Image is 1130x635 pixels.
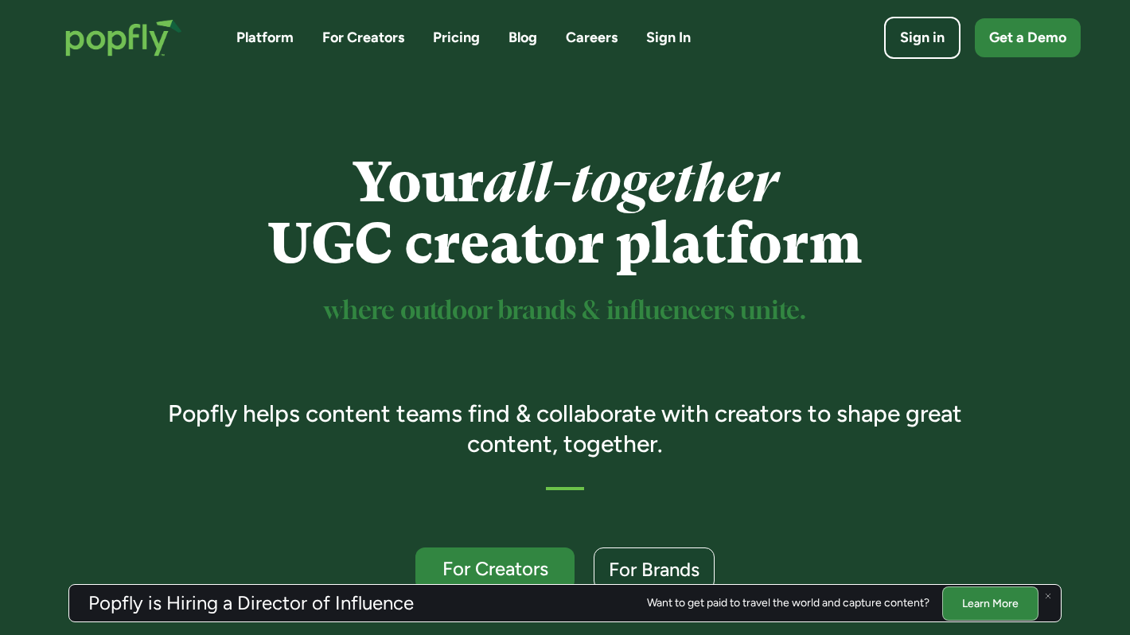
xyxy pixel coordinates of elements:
h3: Popfly is Hiring a Director of Influence [88,594,414,613]
a: Get a Demo [975,18,1081,57]
div: Get a Demo [989,28,1066,48]
a: For Creators [415,547,575,590]
a: For Creators [322,28,404,48]
sup: where outdoor brands & influencers unite. [324,299,806,324]
a: Sign In [646,28,691,48]
a: Careers [566,28,618,48]
a: Platform [236,28,294,48]
a: Sign in [884,17,961,59]
div: Want to get paid to travel the world and capture content? [647,597,929,610]
a: For Brands [594,547,715,590]
div: For Brands [609,559,699,579]
a: Pricing [433,28,480,48]
a: home [49,3,198,72]
h3: Popfly helps content teams find & collaborate with creators to shape great content, together. [146,399,985,458]
a: Learn More [942,586,1038,620]
em: all-together [484,150,777,215]
div: Sign in [900,28,945,48]
div: For Creators [430,559,560,579]
h1: Your UGC creator platform [146,152,985,275]
a: Blog [509,28,537,48]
